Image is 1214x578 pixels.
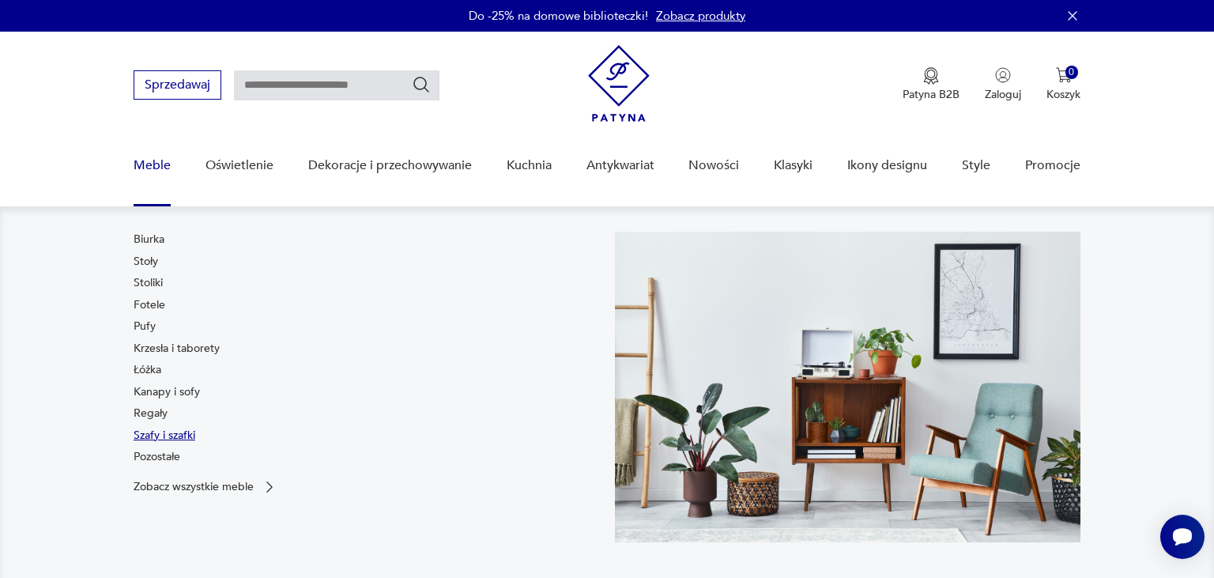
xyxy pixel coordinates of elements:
a: Stoliki [134,275,163,291]
a: Pufy [134,319,156,334]
button: Szukaj [412,75,431,94]
a: Łóżka [134,362,161,378]
p: Do -25% na domowe biblioteczki! [469,8,648,24]
a: Oświetlenie [205,135,273,196]
img: 969d9116629659dbb0bd4e745da535dc.jpg [615,232,1080,542]
a: Ikona medaluPatyna B2B [903,67,960,102]
a: Regały [134,406,168,421]
a: Promocje [1025,135,1080,196]
a: Fotele [134,297,165,313]
a: Ikony designu [847,135,927,196]
a: Klasyki [774,135,812,196]
a: Antykwariat [586,135,654,196]
button: Patyna B2B [903,67,960,102]
img: Patyna - sklep z meblami i dekoracjami vintage [588,45,650,122]
a: Dekoracje i przechowywanie [308,135,472,196]
p: Koszyk [1046,87,1080,102]
a: Kanapy i sofy [134,384,200,400]
a: Nowości [688,135,739,196]
a: Kuchnia [507,135,552,196]
a: Biurka [134,232,164,247]
div: 0 [1065,66,1079,79]
img: Ikona medalu [923,67,939,85]
button: Sprzedawaj [134,70,221,100]
a: Style [962,135,990,196]
a: Stoły [134,254,158,270]
img: Ikona koszyka [1056,67,1072,83]
img: Ikonka użytkownika [995,67,1011,83]
a: Zobacz wszystkie meble [134,479,277,495]
a: Pozostałe [134,449,180,465]
a: Zobacz produkty [656,8,745,24]
a: Krzesła i taborety [134,341,220,357]
a: Sprzedawaj [134,81,221,92]
button: Zaloguj [985,67,1021,102]
iframe: Smartsupp widget button [1160,515,1205,559]
a: Meble [134,135,171,196]
p: Patyna B2B [903,87,960,102]
button: 0Koszyk [1046,67,1080,102]
p: Zobacz wszystkie meble [134,482,254,492]
p: Zaloguj [985,87,1021,102]
a: Szafy i szafki [134,428,195,444]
